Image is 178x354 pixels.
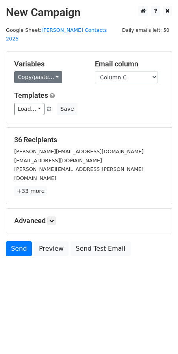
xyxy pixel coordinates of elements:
h5: Email column [95,60,164,68]
h2: New Campaign [6,6,172,19]
a: Send Test Email [70,241,130,256]
small: Google Sheet: [6,27,107,42]
a: [PERSON_NAME] Contacts 2025 [6,27,107,42]
a: Send [6,241,32,256]
h5: Advanced [14,216,164,225]
h5: Variables [14,60,83,68]
h5: 36 Recipients [14,136,164,144]
button: Save [57,103,77,115]
small: [EMAIL_ADDRESS][DOMAIN_NAME] [14,158,102,163]
a: Templates [14,91,48,99]
a: Load... [14,103,44,115]
a: Daily emails left: 50 [119,27,172,33]
iframe: Chat Widget [139,316,178,354]
span: Daily emails left: 50 [119,26,172,35]
a: Copy/paste... [14,71,62,83]
small: [PERSON_NAME][EMAIL_ADDRESS][PERSON_NAME][DOMAIN_NAME] [14,166,143,181]
a: +33 more [14,186,47,196]
a: Preview [34,241,69,256]
small: [PERSON_NAME][EMAIL_ADDRESS][DOMAIN_NAME] [14,149,144,154]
